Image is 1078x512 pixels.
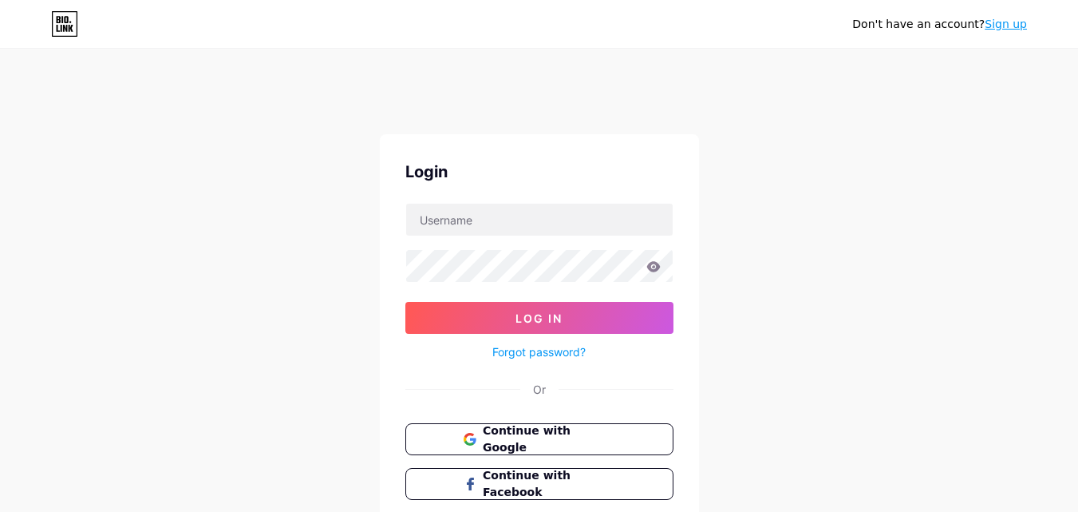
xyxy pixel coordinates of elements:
span: Continue with Google [483,423,614,456]
button: Continue with Google [405,423,673,455]
span: Log In [515,312,563,325]
div: Or [533,381,546,398]
a: Forgot password? [492,343,586,360]
button: Log In [405,302,673,334]
button: Continue with Facebook [405,468,673,500]
input: Username [406,204,673,236]
div: Don't have an account? [852,16,1027,33]
div: Login [405,160,673,184]
span: Continue with Facebook [483,467,614,501]
a: Sign up [985,18,1027,30]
